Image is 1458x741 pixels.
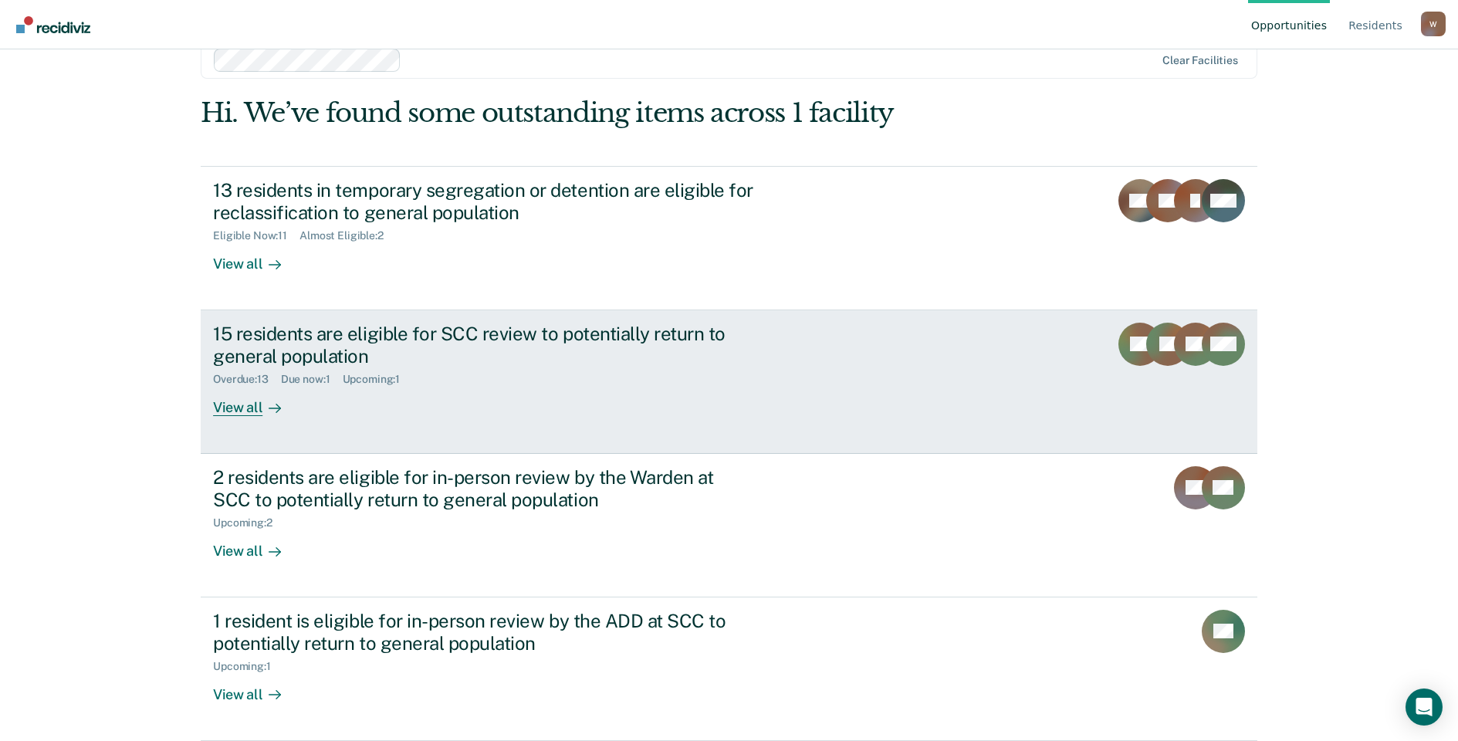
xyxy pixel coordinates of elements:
[213,179,755,224] div: 13 residents in temporary segregation or detention are eligible for reclassification to general p...
[16,16,90,33] img: Recidiviz
[299,229,396,242] div: Almost Eligible : 2
[213,673,299,703] div: View all
[281,373,343,386] div: Due now : 1
[213,660,283,673] div: Upcoming : 1
[201,166,1257,310] a: 13 residents in temporary segregation or detention are eligible for reclassification to general p...
[213,516,285,530] div: Upcoming : 2
[201,310,1257,454] a: 15 residents are eligible for SCC review to potentially return to general populationOverdue:13Due...
[1421,12,1446,36] div: W
[213,386,299,416] div: View all
[213,530,299,560] div: View all
[213,466,755,511] div: 2 residents are eligible for in-person review by the Warden at SCC to potentially return to gener...
[1162,54,1238,67] div: Clear facilities
[1421,12,1446,36] button: Profile dropdown button
[201,597,1257,741] a: 1 resident is eligible for in-person review by the ADD at SCC to potentially return to general po...
[213,242,299,272] div: View all
[213,610,755,655] div: 1 resident is eligible for in-person review by the ADD at SCC to potentially return to general po...
[201,454,1257,597] a: 2 residents are eligible for in-person review by the Warden at SCC to potentially return to gener...
[201,97,1046,129] div: Hi. We’ve found some outstanding items across 1 facility
[213,229,299,242] div: Eligible Now : 11
[343,373,413,386] div: Upcoming : 1
[213,323,755,367] div: 15 residents are eligible for SCC review to potentially return to general population
[213,373,281,386] div: Overdue : 13
[1406,689,1443,726] div: Open Intercom Messenger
